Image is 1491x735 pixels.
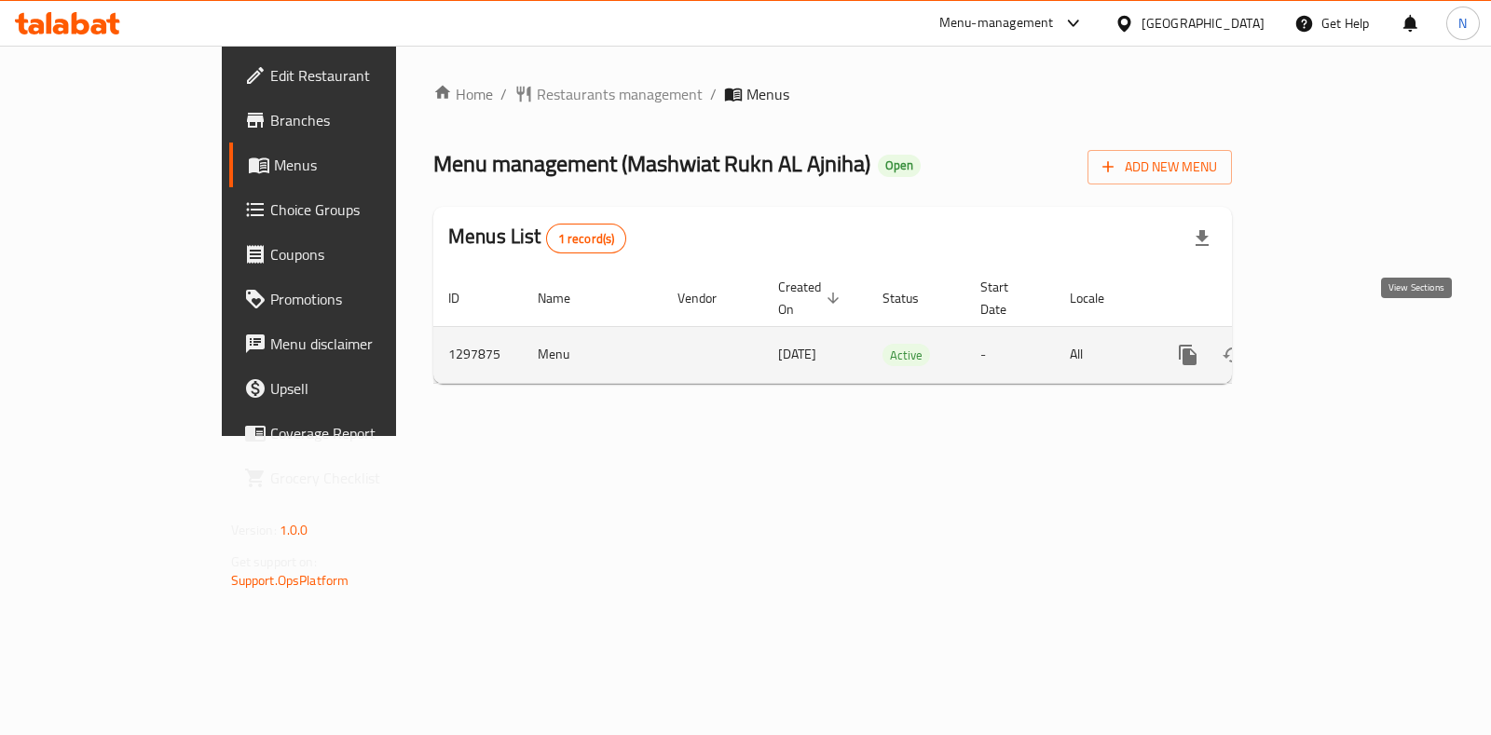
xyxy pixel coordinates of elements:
span: 1 record(s) [547,230,626,248]
span: [DATE] [778,342,816,366]
th: Actions [1151,270,1360,327]
button: Add New Menu [1087,150,1232,184]
span: N [1458,13,1467,34]
a: Support.OpsPlatform [231,568,349,592]
h2: Menus List [448,223,626,253]
span: Start Date [980,276,1033,320]
div: [GEOGRAPHIC_DATA] [1142,13,1265,34]
nav: breadcrumb [433,83,1232,105]
span: Add New Menu [1102,156,1217,179]
span: Restaurants management [537,83,703,105]
a: Grocery Checklist [229,456,471,500]
td: 1297875 [433,326,523,383]
span: Open [878,157,921,173]
span: Coverage Report [270,422,456,444]
span: Status [882,287,943,309]
span: Grocery Checklist [270,467,456,489]
div: Total records count [546,224,627,253]
span: Name [538,287,595,309]
table: enhanced table [433,270,1360,384]
a: Choice Groups [229,187,471,232]
div: Open [878,155,921,177]
span: Coupons [270,243,456,265]
div: Export file [1180,216,1224,261]
a: Coverage Report [229,411,471,456]
td: All [1055,326,1151,383]
td: Menu [523,326,663,383]
li: / [710,83,717,105]
span: Menus [746,83,789,105]
a: Upsell [229,366,471,411]
span: Get support on: [231,550,317,574]
span: Edit Restaurant [270,64,456,87]
a: Menus [229,143,471,187]
a: Promotions [229,277,471,321]
span: Version: [231,518,277,542]
a: Branches [229,98,471,143]
span: Locale [1070,287,1129,309]
span: Vendor [677,287,741,309]
span: Menus [274,154,456,176]
div: Active [882,344,930,366]
span: Choice Groups [270,198,456,221]
li: / [500,83,507,105]
button: Change Status [1211,333,1255,377]
button: more [1166,333,1211,377]
span: Promotions [270,288,456,310]
span: Menu disclaimer [270,333,456,355]
div: Menu-management [939,12,1054,34]
a: Restaurants management [514,83,703,105]
span: Branches [270,109,456,131]
span: ID [448,287,484,309]
a: Coupons [229,232,471,277]
span: Menu management ( Mashwiat Rukn AL Ajniha ) [433,143,870,184]
span: Upsell [270,377,456,400]
a: Menu disclaimer [229,321,471,366]
td: - [965,326,1055,383]
span: Active [882,345,930,366]
span: Created On [778,276,845,320]
a: Edit Restaurant [229,53,471,98]
span: 1.0.0 [280,518,308,542]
